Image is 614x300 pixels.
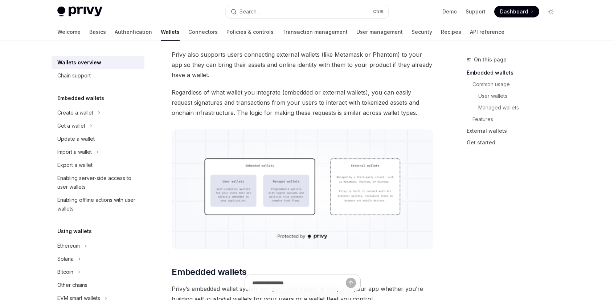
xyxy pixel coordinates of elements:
div: Get a wallet [57,121,85,130]
div: Update a wallet [57,135,95,143]
a: Wallets overview [52,56,144,69]
a: Support [466,8,486,15]
button: Open search [226,5,388,18]
button: Send message [346,278,356,288]
div: Search... [240,7,260,16]
a: Recipes [441,23,461,41]
a: Embedded wallets [467,67,562,79]
div: Wallets overview [57,58,101,67]
a: Managed wallets [467,102,562,113]
span: Dashboard [500,8,528,15]
div: Solana [57,255,74,263]
span: Embedded wallets [172,266,246,278]
a: External wallets [467,125,562,137]
a: Welcome [57,23,81,41]
a: User wallets [467,90,562,102]
a: Update a wallet [52,132,144,145]
a: Other chains [52,279,144,292]
div: Export a wallet [57,161,93,169]
a: Chain support [52,69,144,82]
div: Ethereum [57,241,80,250]
a: Transaction management [282,23,348,41]
h5: Using wallets [57,227,92,236]
div: Other chains [57,281,87,289]
img: images/walletoverview.png [172,129,433,249]
button: Toggle Get a wallet section [52,119,144,132]
div: Bitcoin [57,268,73,276]
button: Toggle Create a wallet section [52,106,144,119]
span: Regardless of what wallet you integrate (embedded or external wallets), you can easily request si... [172,87,433,118]
img: light logo [57,7,102,17]
a: Dashboard [494,6,539,17]
button: Toggle dark mode [545,6,557,17]
a: Security [412,23,432,41]
a: Enabling offline actions with user wallets [52,193,144,215]
span: Privy also supports users connecting external wallets (like Metamask or Phantom) to your app so t... [172,49,433,80]
a: Wallets [161,23,180,41]
a: Get started [467,137,562,148]
button: Toggle Import a wallet section [52,145,144,159]
button: Toggle Bitcoin section [52,265,144,279]
div: Enabling offline actions with user wallets [57,196,140,213]
a: Demo [442,8,457,15]
input: Ask a question... [252,275,346,291]
button: Toggle Solana section [52,252,144,265]
a: Basics [89,23,106,41]
span: Ctrl K [373,9,384,15]
a: User management [356,23,403,41]
a: Features [467,113,562,125]
a: Enabling server-side access to user wallets [52,172,144,193]
button: Toggle Ethereum section [52,239,144,252]
a: API reference [470,23,504,41]
span: On this page [474,55,507,64]
div: Import a wallet [57,148,92,156]
h5: Embedded wallets [57,94,104,103]
a: Connectors [188,23,218,41]
a: Export a wallet [52,159,144,172]
a: Authentication [115,23,152,41]
div: Chain support [57,71,91,80]
div: Enabling server-side access to user wallets [57,174,140,191]
a: Common usage [467,79,562,90]
a: Policies & controls [226,23,274,41]
div: Create a wallet [57,108,93,117]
